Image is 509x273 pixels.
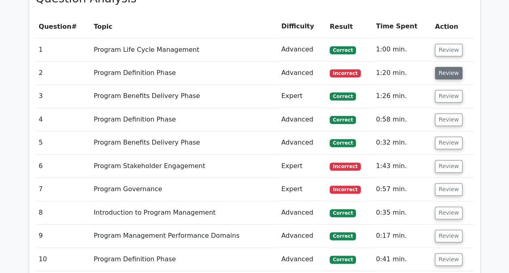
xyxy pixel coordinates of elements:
td: 0:58 min. [373,108,432,131]
td: 5 [36,131,91,154]
td: 2 [36,62,91,85]
th: Difficulty [278,15,326,38]
td: 0:32 min. [373,131,432,154]
td: Introduction to Program Management [90,201,278,224]
span: Correct [330,232,356,240]
th: Topic [90,15,278,38]
td: Program Stakeholder Engagement [90,155,278,178]
td: 1:26 min. [373,85,432,108]
td: Expert [278,155,326,178]
td: 7 [36,178,91,201]
th: # [36,15,91,38]
td: 0:41 min. [373,248,432,271]
span: Correct [330,92,356,100]
td: 8 [36,201,91,224]
td: 1 [36,38,91,61]
button: Review [435,44,462,56]
th: Result [326,15,373,38]
td: 1:20 min. [373,62,432,85]
span: Incorrect [330,69,361,77]
button: Review [435,160,462,173]
span: Correct [330,209,356,217]
td: 10 [36,248,91,271]
td: Advanced [278,131,326,154]
td: Program Management Performance Domains [90,224,278,247]
span: Question [39,23,72,30]
td: Program Life Cycle Management [90,38,278,61]
td: Program Definition Phase [90,62,278,85]
th: Time Spent [373,15,432,38]
span: Incorrect [330,162,361,171]
td: 9 [36,224,91,247]
button: Review [435,113,462,126]
span: Incorrect [330,186,361,194]
td: 0:57 min. [373,178,432,201]
button: Review [435,230,462,242]
td: Advanced [278,38,326,61]
td: 1:43 min. [373,155,432,178]
button: Review [435,207,462,219]
button: Review [435,90,462,102]
td: Expert [278,178,326,201]
td: 6 [36,155,91,178]
td: Program Governance [90,178,278,201]
button: Review [435,67,462,79]
td: Program Definition Phase [90,108,278,131]
span: Correct [330,256,356,264]
td: 3 [36,85,91,108]
td: 4 [36,108,91,131]
button: Review [435,183,462,196]
span: Correct [330,46,356,54]
td: Program Definition Phase [90,248,278,271]
td: Advanced [278,108,326,131]
td: Advanced [278,248,326,271]
td: 1:00 min. [373,38,432,61]
button: Review [435,136,462,149]
td: Program Benefits Delivery Phase [90,85,278,108]
td: Program Benefits Delivery Phase [90,131,278,154]
td: Advanced [278,201,326,224]
td: 0:35 min. [373,201,432,224]
td: Advanced [278,62,326,85]
th: Action [432,15,473,38]
span: Correct [330,139,356,147]
button: Review [435,253,462,266]
td: Expert [278,85,326,108]
span: Correct [330,116,356,124]
td: 0:17 min. [373,224,432,247]
td: Advanced [278,224,326,247]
